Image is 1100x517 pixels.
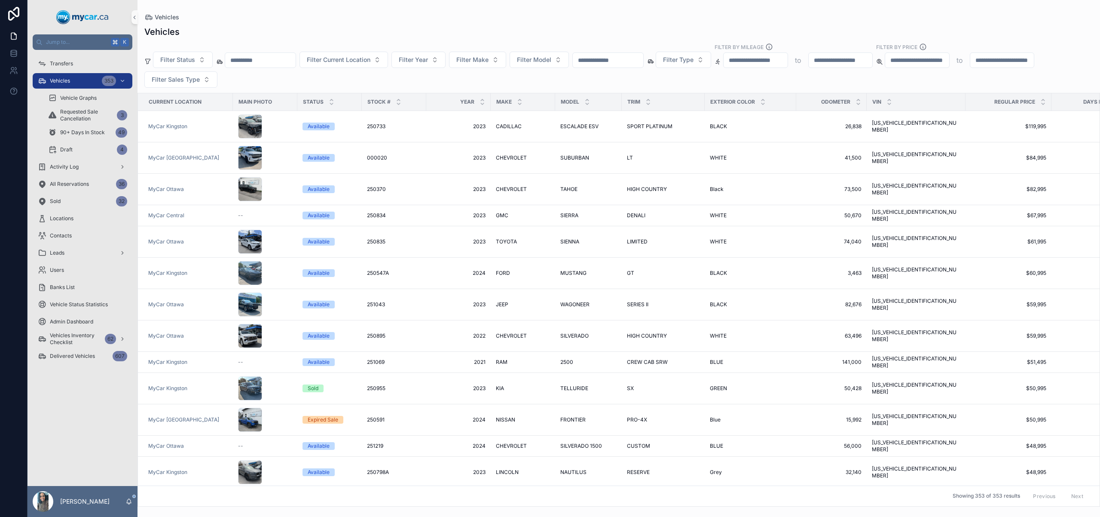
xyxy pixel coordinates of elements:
a: 000020 [367,154,421,161]
span: [US_VEHICLE_IDENTIFICATION_NUMBER] [872,235,960,249]
a: MyCar Ottawa [148,332,184,339]
a: 74,040 [801,238,862,245]
a: BLACK [710,301,791,308]
a: SIENNA [560,238,617,245]
a: MyCar Central [148,212,228,219]
a: [US_VEHICLE_IDENTIFICATION_NUMBER] [872,209,960,222]
span: 2023 [431,123,486,130]
a: [US_VEHICLE_IDENTIFICATION_NUMBER] [872,151,960,165]
a: CHEVROLET [496,154,550,161]
a: MyCar Kingston [148,270,187,277]
a: 2023 [431,301,486,308]
a: MyCar Ottawa [148,301,228,308]
span: GMC [496,212,508,219]
a: JEEP [496,301,550,308]
a: [US_VEHICLE_IDENTIFICATION_NUMBER] [872,182,960,196]
a: Sold [302,385,357,392]
a: SPORT PLATINUM [627,123,700,130]
a: 41,500 [801,154,862,161]
a: CHEVROLET [496,332,550,339]
button: Select Button [144,71,217,88]
a: $59,995 [971,332,1046,339]
a: Sold32 [33,194,132,209]
span: -- [238,212,243,219]
a: WHITE [710,238,791,245]
a: Vehicles Inventory Checklist62 [33,331,132,347]
span: Users [50,267,64,274]
button: Jump to...K [33,34,132,50]
a: 141,000 [801,359,862,366]
a: Available [302,123,357,130]
a: 73,500 [801,186,862,193]
span: CHEVROLET [496,332,527,339]
a: SILVERADO [560,332,617,339]
a: $51,495 [971,359,1046,366]
div: Available [308,212,330,219]
a: DENALI [627,212,700,219]
span: Black [710,186,724,193]
span: [US_VEHICLE_IDENTIFICATION_NUMBER] [872,329,960,343]
span: SIERRA [560,212,578,219]
a: $67,995 [971,212,1046,219]
div: 3 [117,110,127,120]
span: Activity Log [50,163,79,170]
span: DENALI [627,212,645,219]
a: LT [627,154,700,161]
div: Available [308,185,330,193]
span: 2021 [431,359,486,366]
span: HIGH COUNTRY [627,332,667,339]
a: MUSTANG [560,270,617,277]
span: 251069 [367,359,385,366]
a: Leads [33,245,132,261]
span: Filter Year [399,55,428,64]
button: Select Button [299,52,388,68]
label: Filter By Mileage [715,43,764,51]
a: BLACK [710,123,791,130]
a: ESCALADE ESV [560,123,617,130]
span: BLACK [710,301,727,308]
a: 2023 [431,154,486,161]
span: BLACK [710,270,727,277]
a: SIERRA [560,212,617,219]
span: TOYOTA [496,238,517,245]
a: 250733 [367,123,421,130]
a: Available [302,301,357,308]
a: 3,463 [801,270,862,277]
a: MyCar Kingston [148,270,228,277]
span: 250370 [367,186,386,193]
a: MyCar [GEOGRAPHIC_DATA] [148,154,219,161]
span: WAGONEER [560,301,590,308]
span: $61,995 [971,238,1046,245]
span: 90+ Days In Stock [60,129,105,136]
a: [US_VEHICLE_IDENTIFICATION_NUMBER] [872,266,960,280]
div: Available [308,301,330,308]
span: 250834 [367,212,386,219]
a: SUBURBAN [560,154,617,161]
a: CREW CAB SRW [627,359,700,366]
a: -- [238,212,292,219]
span: TAHOE [560,186,577,193]
a: Banks List [33,280,132,295]
a: 251043 [367,301,421,308]
span: 250733 [367,123,385,130]
span: SPORT PLATINUM [627,123,672,130]
span: Filter Type [663,55,694,64]
a: BLACK [710,270,791,277]
span: Filter Current Location [307,55,370,64]
img: App logo [56,10,109,24]
a: Admin Dashboard [33,314,132,329]
a: CADILLAC [496,123,550,130]
span: MyCar Ottawa [148,301,184,308]
span: 82,676 [801,301,862,308]
span: MyCar Central [148,212,184,219]
a: Delivered Vehicles607 [33,348,132,364]
a: MyCar Kingston [148,123,187,130]
span: Delivered Vehicles [50,353,95,360]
